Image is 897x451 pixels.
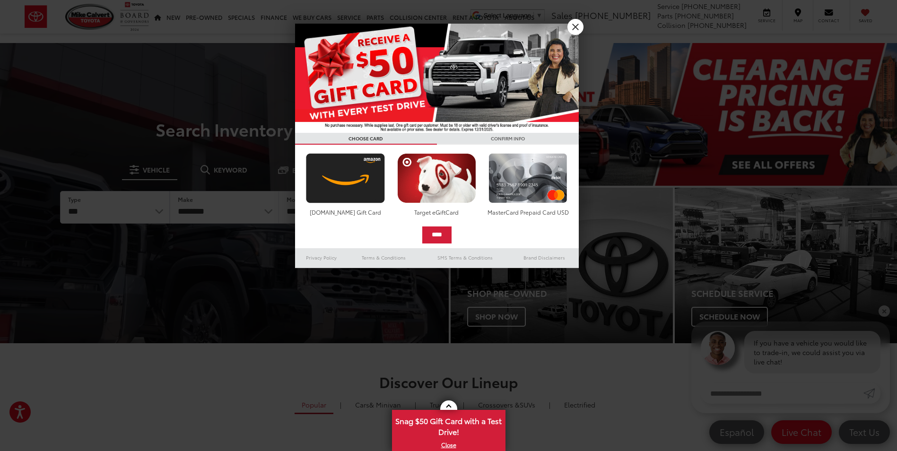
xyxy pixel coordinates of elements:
span: Snag $50 Gift Card with a Test Drive! [393,411,505,440]
div: [DOMAIN_NAME] Gift Card [304,208,387,216]
div: MasterCard Prepaid Card USD [486,208,570,216]
a: Brand Disclaimers [510,252,579,263]
a: Privacy Policy [295,252,348,263]
img: targetcard.png [395,153,479,203]
h3: CONFIRM INFO [437,133,579,145]
a: Terms & Conditions [348,252,420,263]
img: 55838_top_625864.jpg [295,24,579,133]
h3: CHOOSE CARD [295,133,437,145]
div: Target eGiftCard [395,208,479,216]
a: SMS Terms & Conditions [420,252,510,263]
img: mastercard.png [486,153,570,203]
img: amazoncard.png [304,153,387,203]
